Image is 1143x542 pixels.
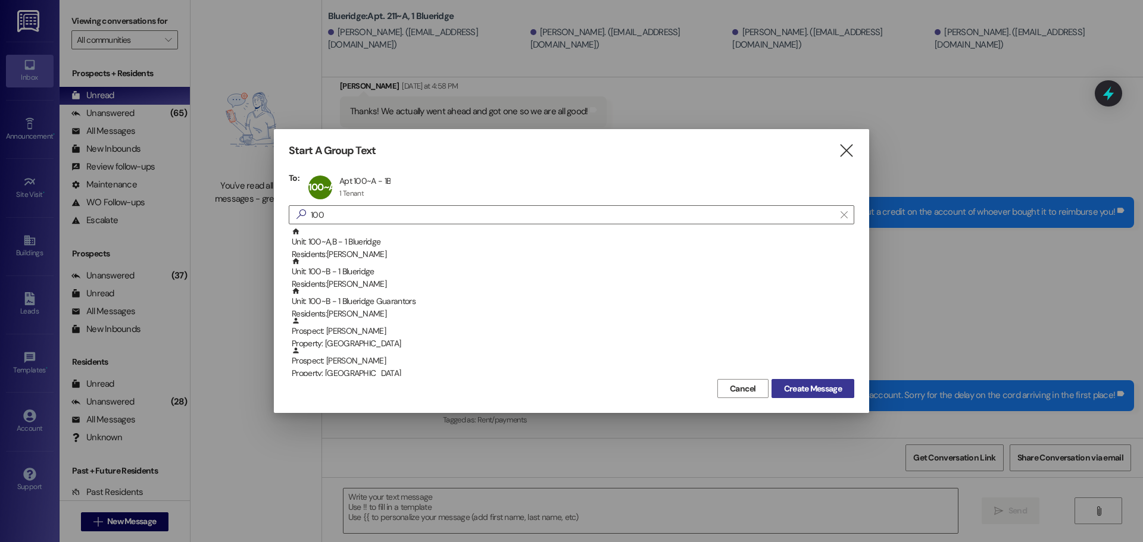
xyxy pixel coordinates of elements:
span: 100~A [308,181,335,193]
button: Create Message [772,379,854,398]
div: Property: [GEOGRAPHIC_DATA] [292,337,854,350]
div: Residents: [PERSON_NAME] [292,248,854,261]
i:  [292,208,311,221]
div: Residents: [PERSON_NAME] [292,278,854,290]
span: Cancel [730,383,756,395]
div: Unit: 100~B - 1 Blueridge GuarantorsResidents:[PERSON_NAME] [289,287,854,317]
h3: Start A Group Text [289,144,376,158]
div: Unit: 100~B - 1 BlueridgeResidents:[PERSON_NAME] [289,257,854,287]
i:  [841,210,847,220]
input: Search for any contact or apartment [311,206,835,223]
h3: To: [289,173,299,183]
div: Prospect: [PERSON_NAME] [292,346,854,380]
div: Prospect: [PERSON_NAME]Property: [GEOGRAPHIC_DATA] [289,346,854,376]
span: Create Message [784,383,842,395]
div: Unit: 100~A,B - 1 BlueridgeResidents:[PERSON_NAME] [289,227,854,257]
div: Apt 100~A - 1B [339,176,391,186]
div: Unit: 100~B - 1 Blueridge Guarantors [292,287,854,321]
div: Prospect: [PERSON_NAME]Property: [GEOGRAPHIC_DATA] [289,317,854,346]
div: Unit: 100~A,B - 1 Blueridge [292,227,854,261]
div: Property: [GEOGRAPHIC_DATA] [292,367,854,380]
div: Unit: 100~B - 1 Blueridge [292,257,854,291]
div: Prospect: [PERSON_NAME] [292,317,854,350]
div: Residents: [PERSON_NAME] [292,308,854,320]
button: Cancel [717,379,769,398]
button: Clear text [835,206,854,224]
i:  [838,145,854,157]
div: 1 Tenant [339,189,364,198]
